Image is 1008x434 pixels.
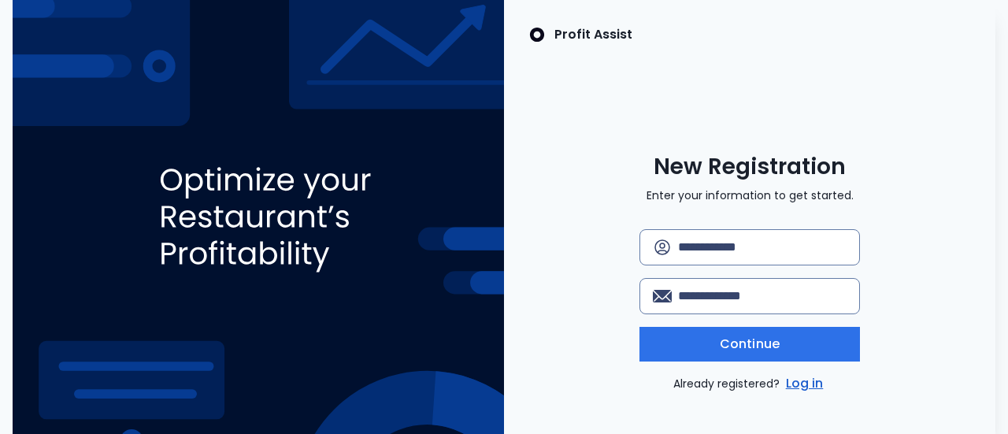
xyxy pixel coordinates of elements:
[529,25,545,44] img: SpotOn Logo
[720,335,780,354] span: Continue
[673,374,827,393] p: Already registered?
[647,187,854,204] p: Enter your information to get started.
[654,153,846,181] span: New Registration
[639,327,860,362] button: Continue
[554,25,632,44] p: Profit Assist
[783,374,827,393] a: Log in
